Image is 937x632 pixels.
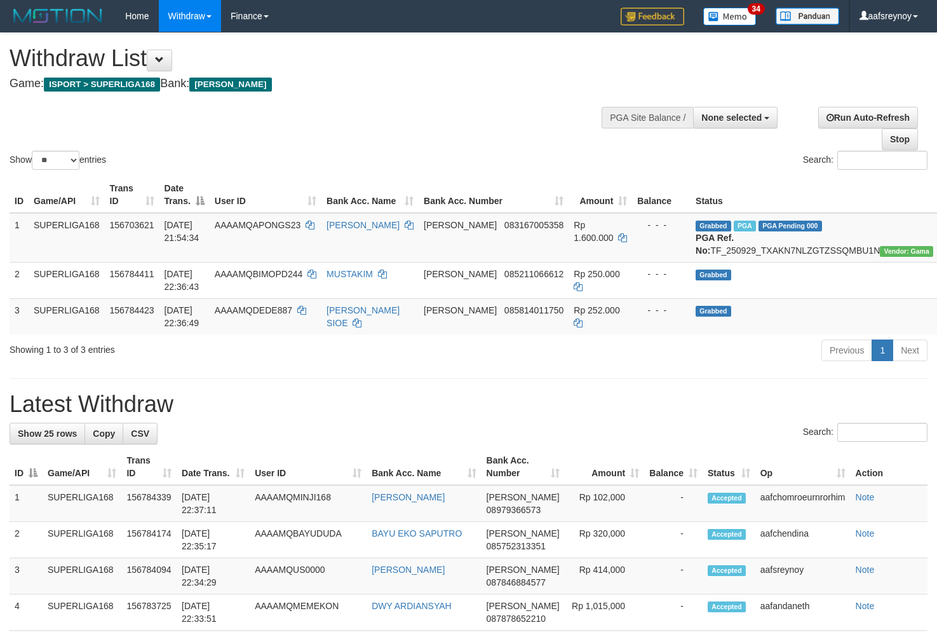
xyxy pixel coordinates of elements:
span: 156703621 [110,220,154,230]
th: Bank Acc. Name: activate to sort column ascending [367,449,481,485]
th: Game/API: activate to sort column ascending [29,177,105,213]
th: Op: activate to sort column ascending [755,449,851,485]
span: [PERSON_NAME] [424,269,497,279]
span: Vendor URL: https://trx31.1velocity.biz [880,246,933,257]
td: 2 [10,522,43,558]
span: [DATE] 22:36:49 [165,305,199,328]
a: CSV [123,423,158,444]
span: Copy [93,429,115,439]
td: SUPERLIGA168 [43,485,121,522]
th: Amount: activate to sort column ascending [569,177,632,213]
span: [PERSON_NAME] [424,220,497,230]
th: Trans ID: activate to sort column ascending [105,177,159,213]
td: 3 [10,558,43,594]
span: Copy 085211066612 to clipboard [504,269,563,279]
th: Date Trans.: activate to sort column descending [159,177,210,213]
td: 156783725 [121,594,177,631]
span: 156784411 [110,269,154,279]
h4: Game: Bank: [10,78,612,90]
a: Note [856,601,875,611]
th: Balance: activate to sort column ascending [644,449,703,485]
td: - [644,522,703,558]
span: Accepted [708,493,746,504]
td: aafsreynoy [755,558,851,594]
span: [PERSON_NAME] [189,78,271,92]
td: 1 [10,485,43,522]
span: [PERSON_NAME] [487,565,560,575]
td: [DATE] 22:33:51 [177,594,250,631]
span: Grabbed [696,221,731,231]
div: - - - [637,304,685,317]
td: SUPERLIGA168 [29,213,105,263]
a: DWY ARDIANSYAH [372,601,452,611]
td: 4 [10,594,43,631]
img: panduan.png [776,8,839,25]
td: AAAAMQUS0000 [250,558,367,594]
th: ID: activate to sort column descending [10,449,43,485]
button: None selected [693,107,778,128]
td: SUPERLIGA168 [29,262,105,298]
span: Copy 085752313351 to clipboard [487,541,546,551]
h1: Withdraw List [10,46,612,71]
span: Marked by aafchhiseyha [734,221,756,231]
span: [PERSON_NAME] [487,528,560,539]
a: MUSTAKIM [327,269,373,279]
span: CSV [131,429,149,439]
span: [PERSON_NAME] [424,305,497,315]
td: Rp 320,000 [565,522,644,558]
td: Rp 414,000 [565,558,644,594]
b: PGA Ref. No: [696,233,734,256]
span: [DATE] 22:36:43 [165,269,199,292]
td: AAAAMQMEMEKON [250,594,367,631]
span: AAAAMQDEDE887 [215,305,292,315]
span: 34 [748,3,765,15]
th: Balance [632,177,691,213]
td: 156784094 [121,558,177,594]
a: Note [856,492,875,502]
td: Rp 102,000 [565,485,644,522]
label: Search: [803,423,927,442]
th: Trans ID: activate to sort column ascending [121,449,177,485]
span: Accepted [708,565,746,576]
a: [PERSON_NAME] SIOE [327,305,400,328]
span: Rp 1.600.000 [574,220,613,243]
td: Rp 1,015,000 [565,594,644,631]
td: 156784339 [121,485,177,522]
span: Show 25 rows [18,429,77,439]
span: Copy 087878652210 to clipboard [487,614,546,624]
select: Showentries [32,151,79,170]
span: Grabbed [696,270,731,280]
th: Date Trans.: activate to sort column ascending [177,449,250,485]
img: Feedback.jpg [621,8,684,25]
th: Bank Acc. Number: activate to sort column ascending [419,177,569,213]
td: aafandaneth [755,594,851,631]
td: 3 [10,298,29,334]
a: [PERSON_NAME] [327,220,400,230]
img: Button%20Memo.svg [703,8,757,25]
span: Rp 252.000 [574,305,619,315]
a: Next [893,340,927,361]
td: SUPERLIGA168 [43,558,121,594]
td: SUPERLIGA168 [29,298,105,334]
span: AAAAMQBIMOPD244 [215,269,303,279]
td: - [644,558,703,594]
th: Bank Acc. Number: activate to sort column ascending [482,449,565,485]
div: - - - [637,268,685,280]
span: Copy 085814011750 to clipboard [504,305,563,315]
th: Status: activate to sort column ascending [703,449,755,485]
td: - [644,485,703,522]
th: ID [10,177,29,213]
a: BAYU EKO SAPUTRO [372,528,462,539]
a: Previous [821,340,872,361]
a: [PERSON_NAME] [372,565,445,575]
span: Copy 083167005358 to clipboard [504,220,563,230]
td: 156784174 [121,522,177,558]
td: [DATE] 22:37:11 [177,485,250,522]
td: 2 [10,262,29,298]
span: [PERSON_NAME] [487,601,560,611]
a: Note [856,565,875,575]
div: PGA Site Balance / [602,107,693,128]
a: Copy [84,423,123,444]
td: SUPERLIGA168 [43,522,121,558]
input: Search: [837,151,927,170]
